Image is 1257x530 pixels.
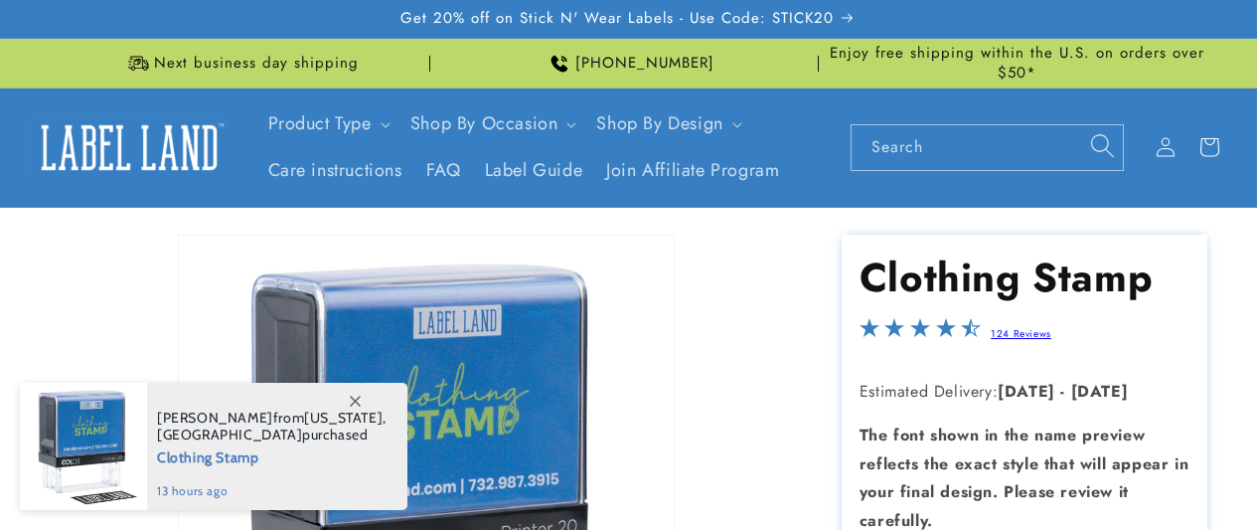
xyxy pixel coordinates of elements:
[860,323,981,346] span: 4.4-star overall rating
[596,110,722,136] a: Shop By Design
[426,159,461,182] span: FAQ
[860,378,1190,407] p: Estimated Delivery:
[268,110,372,136] a: Product Type
[256,147,414,194] a: Care instructions
[827,44,1207,83] span: Enjoy free shipping within the U.S. on orders over $50*
[1060,380,1065,403] strong: -
[157,409,273,427] span: [PERSON_NAME]
[157,482,387,500] span: 13 hours ago
[157,443,387,468] span: Clothing Stamp
[438,39,819,88] div: Announcement
[485,159,583,182] span: Label Guide
[1071,380,1129,403] strong: [DATE]
[50,39,430,88] div: Announcement
[30,116,229,178] img: Label Land
[473,147,595,194] a: Label Guide
[304,409,383,427] span: [US_STATE]
[584,100,749,147] summary: Shop By Design
[157,410,387,443] span: from , purchased
[414,147,473,194] a: FAQ
[1080,124,1124,168] button: Search
[594,147,791,194] a: Join Affiliate Program
[268,159,402,182] span: Care instructions
[398,100,585,147] summary: Shop By Occasion
[410,112,558,135] span: Shop By Occasion
[575,54,714,74] span: [PHONE_NUMBER]
[256,100,398,147] summary: Product Type
[23,109,236,186] a: Label Land
[998,380,1055,403] strong: [DATE]
[991,326,1051,341] a: 124 Reviews
[606,159,779,182] span: Join Affiliate Program
[157,426,302,443] span: [GEOGRAPHIC_DATA]
[860,252,1190,303] h1: Clothing Stamp
[400,9,834,29] span: Get 20% off on Stick N' Wear Labels - Use Code: STICK20
[827,39,1207,88] div: Announcement
[154,54,359,74] span: Next business day shipping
